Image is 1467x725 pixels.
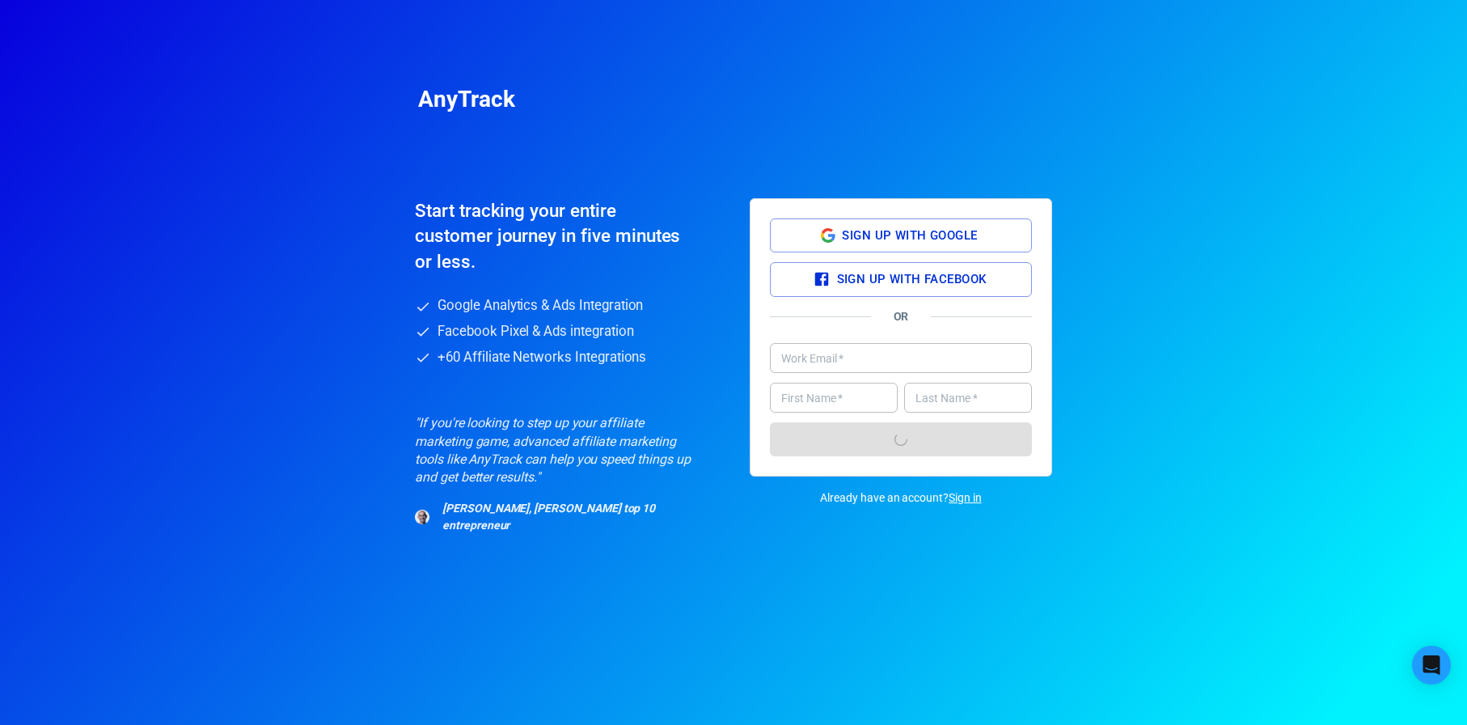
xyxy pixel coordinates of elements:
li: +60 Affiliate Networks Integrations [415,349,717,367]
button: Sign up with Facebook [770,262,1032,296]
p: "If you're looking to step up your affiliate marketing game, advanced affiliate marketing tools l... [415,414,691,487]
input: Doe [904,383,1032,413]
a: Sign in [949,490,982,507]
img: Neil Patel [415,510,429,524]
div: Open Intercom Messenger [1412,646,1451,685]
input: John [770,383,898,413]
span: [PERSON_NAME], [PERSON_NAME] top 10 entrepreneur [442,500,691,534]
li: Facebook Pixel & Ads integration [415,323,717,341]
input: john.doe@company.com [770,343,1032,373]
li: Google Analytics & Ads Integration [415,297,717,315]
span: Or [894,308,909,325]
h2: AnyTrack [418,91,1049,108]
button: Sign up with Google [770,218,1032,252]
p: Already have an account? [750,490,1052,507]
h6: Start tracking your entire customer journey in five minutes or less. [415,198,681,274]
